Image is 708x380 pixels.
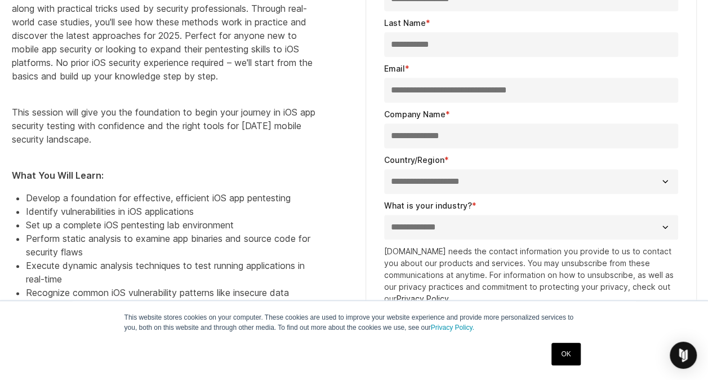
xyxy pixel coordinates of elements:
span: Company Name [384,109,446,119]
a: Privacy Policy. [431,324,474,332]
li: Set up a complete iOS pentesting lab environment [26,218,316,232]
p: [DOMAIN_NAME] needs the contact information you provide to us to contact you about our products a... [384,245,678,304]
li: Execute dynamic analysis techniques to test running applications in real-time [26,259,316,286]
li: Identify vulnerabilities in iOS applications [26,205,316,218]
a: OK [551,343,580,365]
span: What is your industry? [384,201,472,210]
li: Develop a foundation for effective, efficient iOS app pentesting [26,191,316,205]
li: Perform static analysis to examine app binaries and source code for security flaws [26,232,316,259]
span: Country/Region [384,155,444,165]
div: Open Intercom Messenger [670,342,697,369]
span: Email [384,64,405,73]
a: Privacy Policy [397,294,449,303]
li: Recognize common iOS vulnerability patterns like insecure data storage and weak encryption [26,286,316,313]
strong: What You Will Learn: [12,170,104,181]
span: This session will give you the foundation to begin your journey in iOS app security testing with ... [12,107,315,145]
p: This website stores cookies on your computer. These cookies are used to improve your website expe... [124,312,584,333]
span: Last Name [384,18,426,28]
